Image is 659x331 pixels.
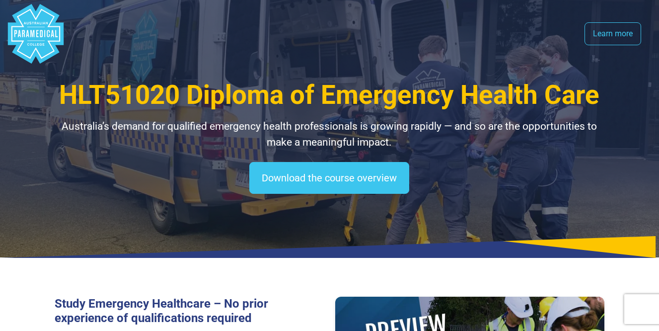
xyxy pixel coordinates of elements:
a: Download the course overview [249,162,409,194]
h3: Study Emergency Healthcare – No prior experience of qualifications required [55,297,324,326]
span: HLT51020 Diploma of Emergency Health Care [59,80,599,110]
p: Australia’s demand for qualified emergency health professionals is growing rapidly — and so are t... [55,119,605,150]
a: Learn more [585,22,641,45]
div: Australian Paramedical College [6,4,66,64]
